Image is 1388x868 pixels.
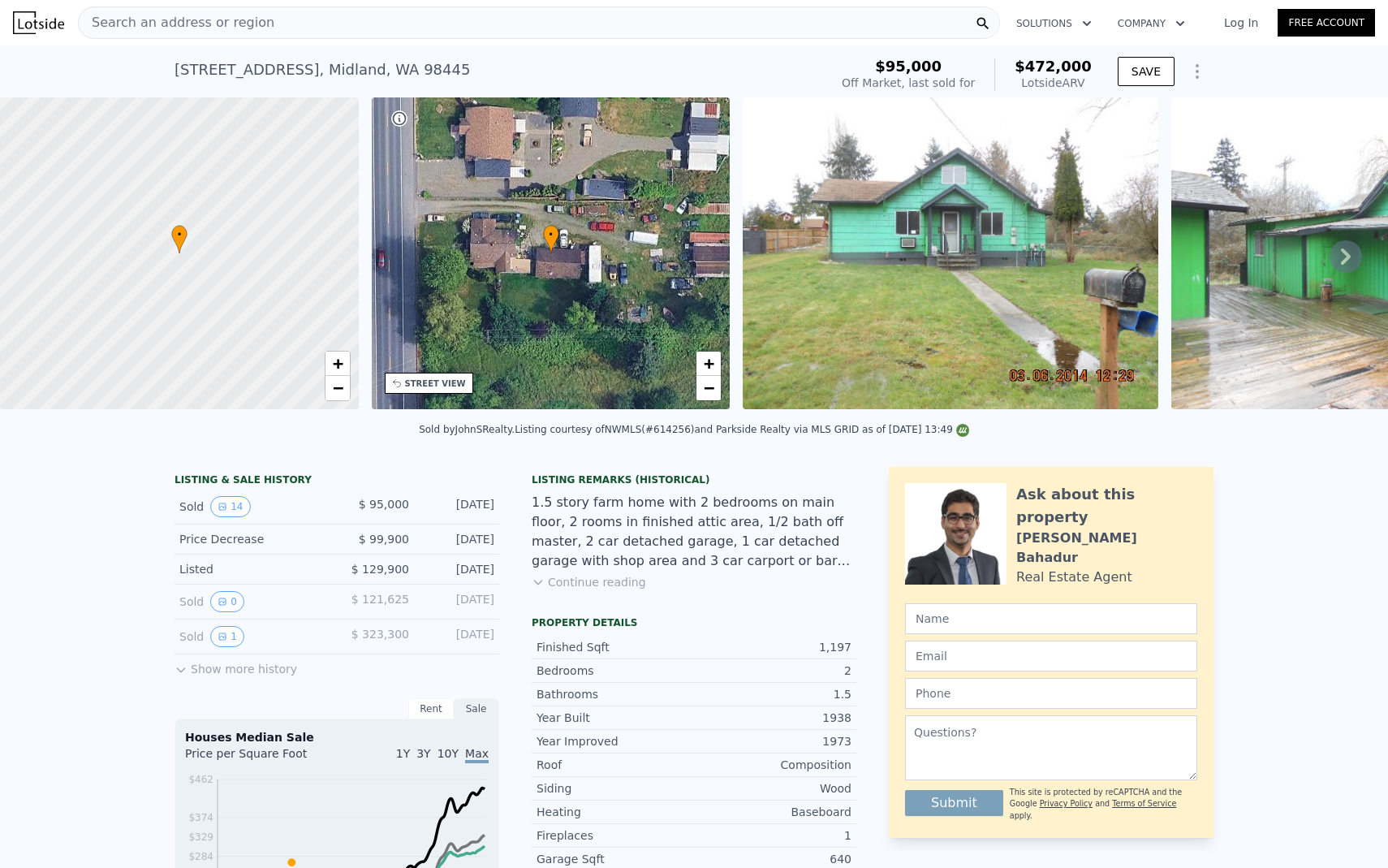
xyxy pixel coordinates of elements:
div: Heating [537,804,694,820]
a: Free Account [1278,9,1375,37]
div: [DATE] [422,591,494,612]
div: [DATE] [422,496,494,517]
div: Finished Sqft [537,639,694,655]
div: Roof [537,757,694,773]
input: Phone [905,678,1197,709]
div: Houses Median Sale [185,729,489,745]
div: Sold by JohnSRealty . [419,424,515,435]
tspan: $329 [188,831,213,843]
div: Sold [179,626,324,647]
img: Lotside [13,11,64,34]
a: Zoom out [696,376,721,400]
span: − [332,378,343,398]
tspan: $284 [188,851,213,862]
a: Zoom in [696,352,721,376]
div: Off Market, last sold for [842,75,975,91]
div: 1.5 story farm home with 2 bedrooms on main floor, 2 rooms in finished attic area, 1/2 bath off m... [532,493,856,571]
div: This site is protected by reCAPTCHA and the Google and apply. [1010,787,1197,822]
div: Listing courtesy of NWMLS (#614256) and Parkside Realty via MLS GRID as of [DATE] 13:49 [515,424,969,435]
span: $ 129,900 [351,563,409,576]
span: 10Y [438,747,459,760]
div: 2 [694,663,851,679]
div: Siding [537,780,694,797]
button: View historical data [210,626,244,647]
span: + [704,353,714,374]
div: 1.5 [694,686,851,702]
div: [DATE] [422,561,494,577]
div: [DATE] [422,626,494,647]
div: Price Decrease [179,531,324,547]
span: $ 95,000 [359,498,409,511]
div: [DATE] [422,531,494,547]
div: 640 [694,851,851,867]
div: Real Estate Agent [1016,568,1132,587]
div: Rent [408,698,454,719]
button: Continue reading [532,574,646,590]
button: View historical data [210,591,244,612]
span: $472,000 [1015,58,1092,75]
span: $ 323,300 [351,628,409,641]
img: NWMLS Logo [956,424,969,437]
div: Year Improved [537,733,694,749]
input: Email [905,641,1197,672]
span: • [171,227,188,242]
span: 1Y [396,747,410,760]
a: Terms of Service [1112,799,1176,808]
div: [PERSON_NAME] Bahadur [1016,529,1197,568]
div: • [171,225,188,253]
div: Sale [454,698,499,719]
div: • [543,225,559,253]
span: − [704,378,714,398]
div: Garage Sqft [537,851,694,867]
button: Show Options [1181,55,1213,88]
a: Zoom out [325,376,350,400]
div: 1938 [694,710,851,726]
tspan: $462 [188,774,213,785]
span: 3Y [416,747,430,760]
div: Wood [694,780,851,797]
button: View historical data [210,496,250,517]
button: SAVE [1118,57,1175,86]
div: Fireplaces [537,827,694,844]
div: [STREET_ADDRESS] , Midland , WA 98445 [175,58,470,81]
div: Ask about this property [1016,483,1197,529]
span: • [543,227,559,242]
a: Privacy Policy [1040,799,1093,808]
div: 1 [694,827,851,844]
button: Solutions [1003,9,1105,38]
div: 1,197 [694,639,851,655]
a: Zoom in [325,352,350,376]
button: Company [1105,9,1198,38]
div: Year Built [537,710,694,726]
div: Sold [179,496,324,517]
button: Submit [905,790,1003,816]
div: Listed [179,561,324,577]
div: Sold [179,591,324,612]
span: $ 99,900 [359,533,409,546]
div: Bedrooms [537,663,694,679]
div: Lotside ARV [1015,75,1092,91]
div: STREET VIEW [405,378,466,390]
span: $ 121,625 [351,593,409,606]
span: Search an address or region [79,13,274,32]
div: 1973 [694,733,851,749]
div: LISTING & SALE HISTORY [175,473,499,490]
div: Price per Square Foot [185,745,337,771]
span: + [332,353,343,374]
div: Bathrooms [537,686,694,702]
input: Name [905,603,1197,634]
button: Show more history [175,654,297,677]
tspan: $374 [188,812,213,823]
img: Sale: 123037112 Parcel: 100459238 [743,97,1158,409]
a: Log In [1205,15,1278,31]
span: Max [465,747,489,763]
div: Baseboard [694,804,851,820]
div: Listing Remarks (Historical) [532,473,856,486]
div: Property details [532,616,856,629]
span: $95,000 [875,58,942,75]
div: Composition [694,757,851,773]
